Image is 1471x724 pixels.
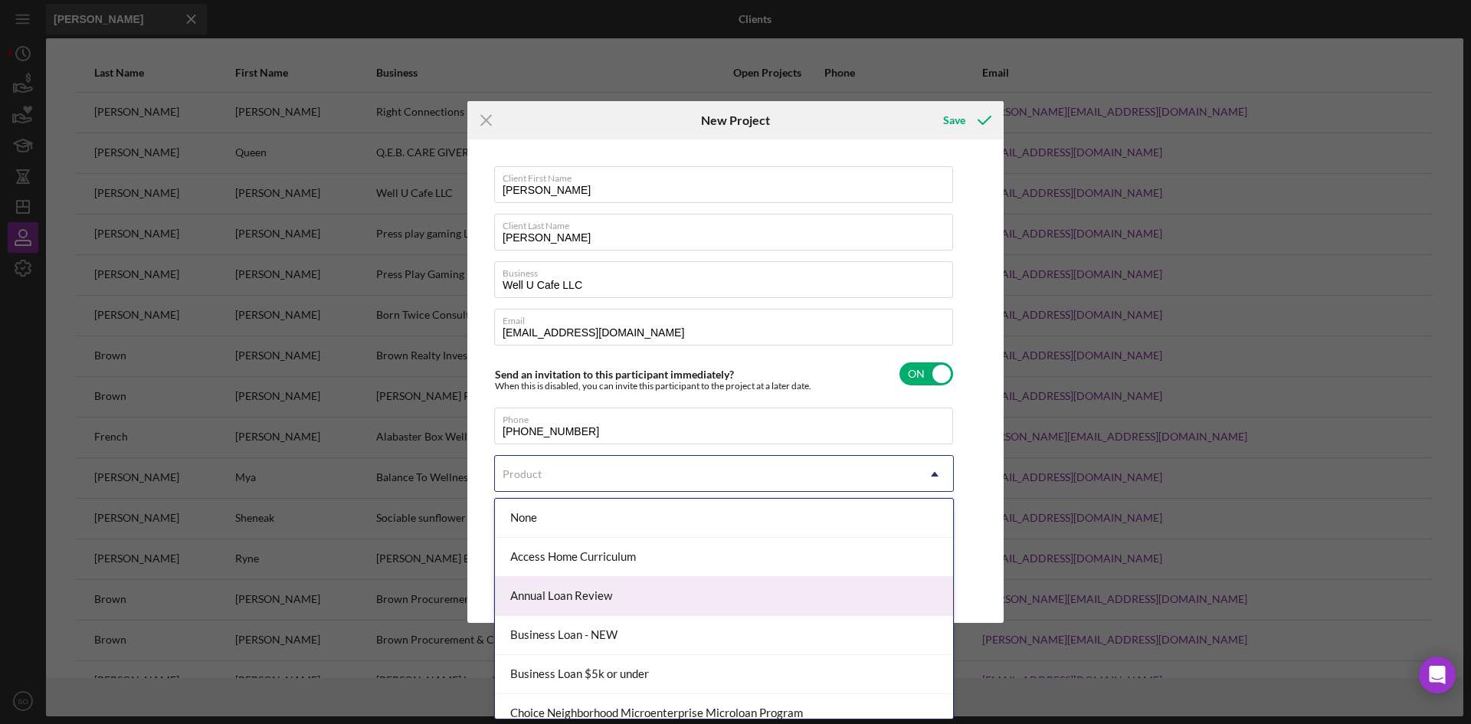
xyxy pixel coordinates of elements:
label: Phone [503,408,953,425]
div: Business Loan - NEW [495,616,953,655]
h6: New Project [701,113,770,127]
label: Send an invitation to this participant immediately? [495,368,734,381]
div: None [495,499,953,538]
label: Email [503,310,953,326]
div: Product [503,468,542,480]
label: Business [503,262,953,279]
label: Client Last Name [503,215,953,231]
div: Access Home Curriculum [495,538,953,577]
div: Save [943,105,965,136]
div: Business Loan $5k or under [495,655,953,694]
div: Annual Loan Review [495,577,953,616]
div: When this is disabled, you can invite this participant to the project at a later date. [495,381,811,391]
label: Client First Name [503,167,953,184]
div: Open Intercom Messenger [1419,657,1456,693]
button: Save [928,105,1004,136]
